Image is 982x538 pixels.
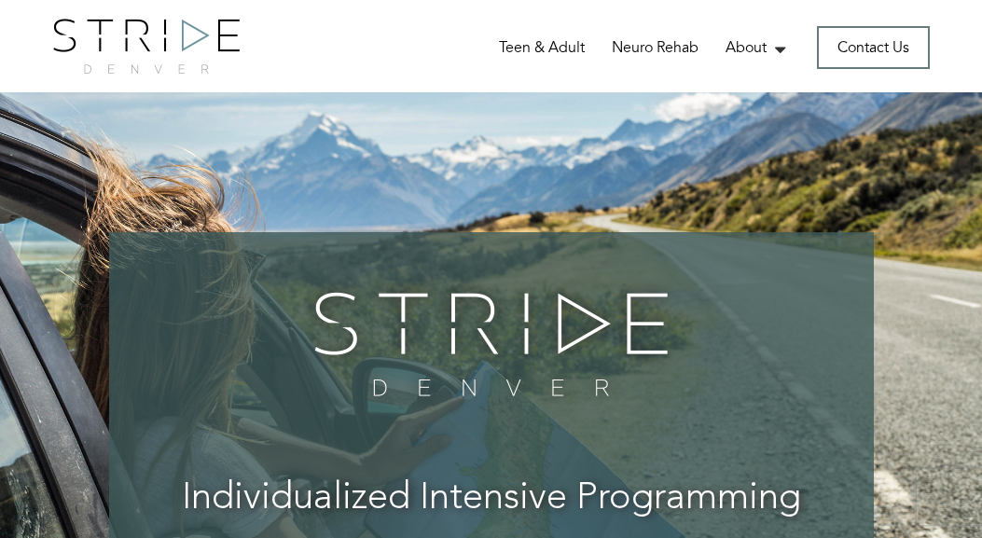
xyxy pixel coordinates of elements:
[726,37,790,58] a: About
[146,478,837,519] h3: Individualized Intensive Programming
[817,26,930,69] a: Contact Us
[53,19,240,74] img: logo.png
[499,37,585,58] a: Teen & Adult
[612,37,698,58] a: Neuro Rehab
[302,279,680,409] img: banner-logo.png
